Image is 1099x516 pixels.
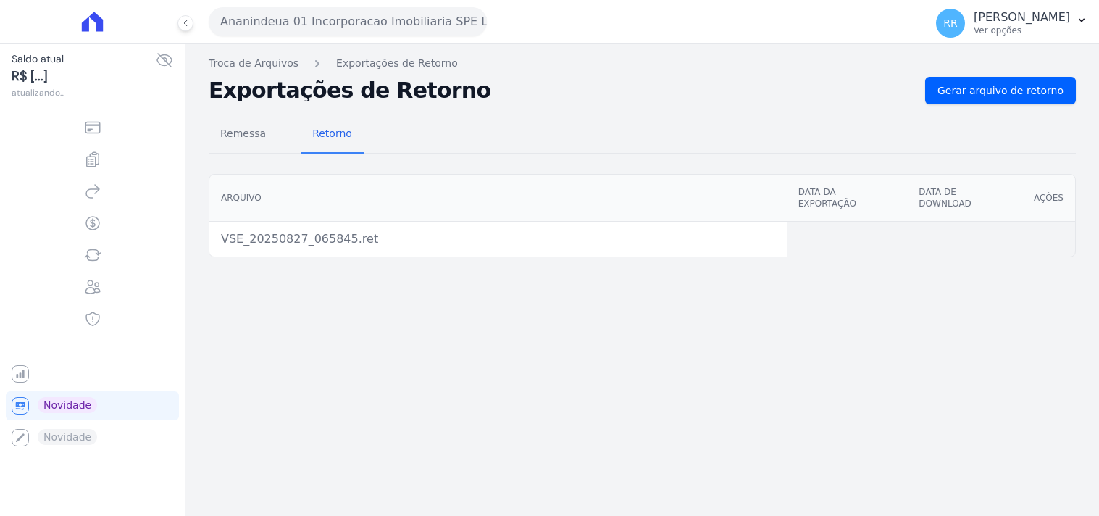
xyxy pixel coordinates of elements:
a: Exportações de Retorno [336,56,458,71]
button: RR [PERSON_NAME] Ver opções [924,3,1099,43]
a: Novidade [6,391,179,420]
button: Ananindeua 01 Incorporacao Imobiliaria SPE LTDA [209,7,487,36]
span: Saldo atual [12,51,156,67]
nav: Breadcrumb [209,56,1076,71]
span: RR [943,18,957,28]
a: Troca de Arquivos [209,56,298,71]
span: Gerar arquivo de retorno [937,83,1064,98]
th: Ações [1022,175,1075,222]
th: Arquivo [209,175,787,222]
span: Novidade [38,397,97,413]
th: Data de Download [907,175,1022,222]
span: Retorno [304,119,361,148]
h2: Exportações de Retorno [209,80,914,101]
span: atualizando... [12,86,156,99]
a: Retorno [301,116,364,154]
span: R$ [...] [12,67,156,86]
span: Remessa [212,119,275,148]
a: Gerar arquivo de retorno [925,77,1076,104]
a: Remessa [209,116,277,154]
th: Data da Exportação [787,175,908,222]
div: VSE_20250827_065845.ret [221,230,775,248]
p: Ver opções [974,25,1070,36]
nav: Sidebar [12,113,173,452]
p: [PERSON_NAME] [974,10,1070,25]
